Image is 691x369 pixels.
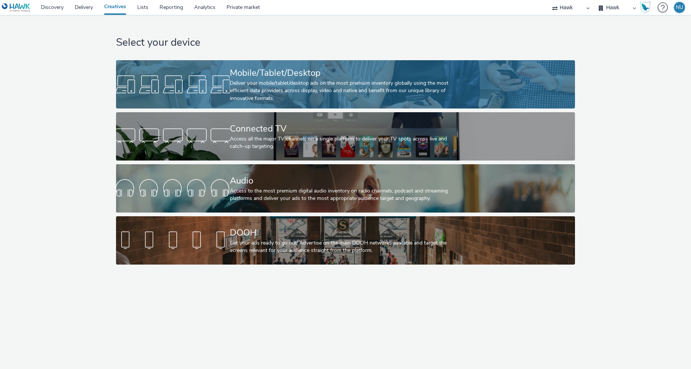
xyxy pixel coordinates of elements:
[2,3,30,12] img: undefined Logo
[230,239,458,255] div: Get your ads ready to go out! Advertise on the main DOOH networks available and target the screen...
[676,2,683,13] div: NU
[116,60,575,109] a: Mobile/Tablet/DesktopDeliver your mobile/tablet/desktop ads on the most premium inventory globall...
[640,1,651,13] img: Hawk Academy
[116,36,575,50] h1: Select your device
[230,135,458,150] div: Access all the major TV channels on a single platform to deliver your TV spots across live and ca...
[230,80,458,102] div: Deliver your mobile/tablet/desktop ads on the most premium inventory globally using the most effi...
[116,164,575,213] a: AudioAccess to the most premium digital audio inventory on radio channels, podcast and streaming ...
[230,67,458,80] div: Mobile/Tablet/Desktop
[230,187,458,203] div: Access to the most premium digital audio inventory on radio channels, podcast and streaming platf...
[230,122,458,135] div: Connected TV
[640,1,654,13] a: Hawk Academy
[230,226,458,239] div: DOOH
[116,216,575,265] a: DOOHGet your ads ready to go out! Advertise on the main DOOH networks available and target the sc...
[116,112,575,161] a: Connected TVAccess all the major TV channels on a single platform to deliver your TV spots across...
[230,174,458,187] div: Audio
